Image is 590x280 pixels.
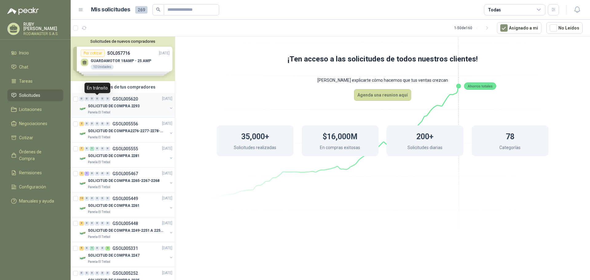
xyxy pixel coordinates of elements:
[88,160,110,165] p: Panela El Trébol
[79,147,84,151] div: 7
[95,122,100,126] div: 0
[7,118,63,129] a: Negociaciones
[79,180,87,187] img: Company Logo
[90,221,94,226] div: 0
[105,147,110,151] div: 0
[85,196,89,201] div: 0
[90,122,94,126] div: 0
[7,89,63,101] a: Solicitudes
[19,134,33,141] span: Cotizar
[23,22,63,31] p: RUBY [PERSON_NAME]
[88,228,164,234] p: SOLICITUD DE COMPRA 2249-2251 A 2256-2258 Y 2262
[7,61,63,73] a: Chat
[192,53,573,65] h1: ¡Ten acceso a las solicitudes de todos nuestros clientes!
[90,196,94,201] div: 0
[85,172,89,176] div: 1
[105,172,110,176] div: 0
[88,210,110,215] p: Panela El Trébol
[79,120,174,140] a: 2 0 0 0 0 0 GSOL005556[DATE] Company LogoSOLICITUD DE COMPRA2276-2277-2278-2284-2285-Panela El Tr...
[79,122,84,126] div: 2
[162,196,172,202] p: [DATE]
[100,172,105,176] div: 0
[85,147,89,151] div: 0
[79,97,84,101] div: 0
[88,110,110,115] p: Panela El Trébol
[95,246,100,250] div: 0
[323,129,357,143] h1: $16,000M
[19,64,28,70] span: Chat
[416,129,434,143] h1: 200+
[192,71,573,89] p: [PERSON_NAME] explicarte cómo hacemos que tus ventas crezcan
[79,220,174,239] a: 3 0 0 0 0 0 GSOL005448[DATE] Company LogoSOLICITUD DE COMPRA 2249-2251 A 2256-2258 Y 2262Panela E...
[7,132,63,144] a: Cotizar
[73,39,172,44] button: Solicitudes de nuevos compradores
[546,22,583,34] button: No Leídos
[19,148,57,162] span: Órdenes de Compra
[112,221,138,226] p: GSOL005448
[454,23,492,33] div: 1 - 50 de 160
[88,135,110,140] p: Panela El Trébol
[79,95,174,115] a: 0 0 0 0 0 0 GSOL005620[DATE] Company LogoSOLICITUD DE COMPRA 2293Panela El Trébol
[7,104,63,115] a: Licitaciones
[90,172,94,176] div: 0
[7,47,63,59] a: Inicio
[407,144,442,152] p: Solicitudes diarias
[162,246,172,251] p: [DATE]
[105,196,110,201] div: 0
[100,196,105,201] div: 0
[79,254,87,262] img: Company Logo
[19,198,54,204] span: Manuales y ayuda
[79,221,84,226] div: 3
[162,270,172,276] p: [DATE]
[135,6,147,14] span: 269
[85,221,89,226] div: 0
[19,183,46,190] span: Configuración
[100,221,105,226] div: 0
[354,89,411,101] button: Agenda una reunion aquí
[100,271,105,275] div: 0
[7,7,39,15] img: Logo peakr
[19,169,42,176] span: Remisiones
[91,5,130,14] h1: Mis solicitudes
[162,146,172,152] p: [DATE]
[90,246,94,250] div: 1
[85,271,89,275] div: 0
[100,122,105,126] div: 0
[156,7,160,12] span: search
[85,97,89,101] div: 0
[234,144,276,152] p: Solicitudes realizadas
[88,185,110,190] p: Panela El Trébol
[105,246,110,250] div: 2
[497,22,541,34] button: Asignado a mi
[79,196,84,201] div: 12
[95,196,100,201] div: 0
[241,129,269,143] h1: 35,000+
[88,253,140,259] p: SOLICITUD DE COMPRA 2247
[79,230,87,237] img: Company Logo
[85,246,89,250] div: 0
[71,37,175,81] div: Solicitudes de nuevos compradoresPor cotizarSOL057716[DATE] GUARDAMOTOR 18AMP - 25 AMP10 Unidades...
[112,97,138,101] p: GSOL005620
[90,271,94,275] div: 0
[105,221,110,226] div: 0
[105,97,110,101] div: 0
[95,221,100,226] div: 0
[19,78,33,85] span: Tareas
[162,221,172,227] p: [DATE]
[79,271,84,275] div: 0
[88,235,110,239] p: Panela El Trébol
[506,129,514,143] h1: 78
[95,147,100,151] div: 0
[7,146,63,164] a: Órdenes de Compra
[488,6,501,13] div: Todas
[85,83,110,93] div: En tránsito
[95,172,100,176] div: 0
[7,75,63,87] a: Tareas
[79,105,87,112] img: Company Logo
[88,203,140,209] p: SOLICITUD DE COMPRA 2261
[88,259,110,264] p: Panela El Trébol
[88,104,140,109] p: SOLICITUD DE COMPRA 2293
[90,147,94,151] div: 1
[112,172,138,176] p: GSOL005467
